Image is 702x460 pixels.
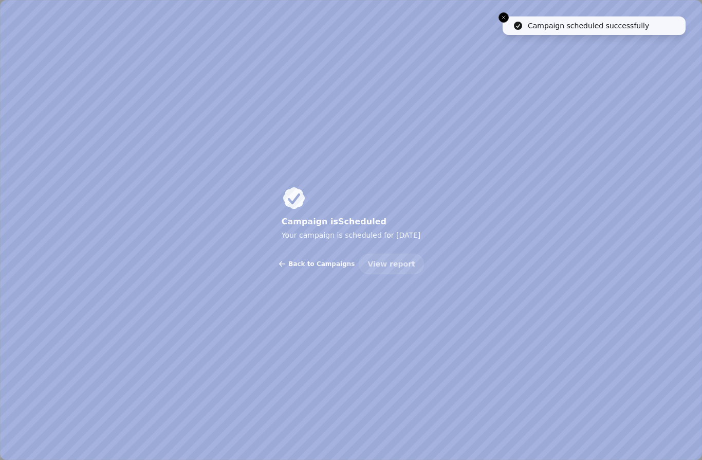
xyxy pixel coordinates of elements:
button: Close toast [498,12,509,23]
span: View report [367,260,415,268]
p: Your campaign is scheduled for [DATE] [282,229,421,241]
span: Back to Campaigns [288,261,355,267]
button: View report [359,254,423,274]
button: Back to Campaigns [278,254,355,274]
h2: Campaign is Scheduled [282,215,421,229]
div: Campaign scheduled successfully [528,21,649,31]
